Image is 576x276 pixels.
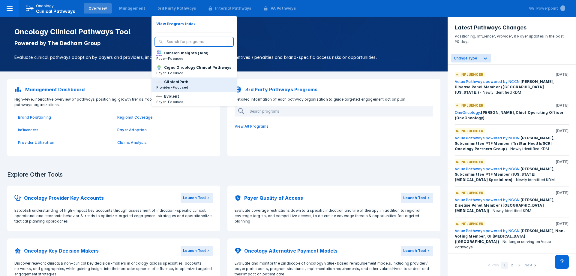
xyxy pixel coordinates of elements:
p: Oncology [36,3,54,9]
button: EvolentPayer-Focused [151,92,237,106]
div: 3rd Party Pathways [157,6,196,11]
div: - Newly identified KDM [455,166,569,183]
a: Value Pathways powered by NCCN: [455,167,520,171]
a: Payer Adoption [117,127,209,133]
div: Management [119,6,145,11]
button: Launch Tool [181,193,213,203]
h2: Payer Quality of Access [244,194,303,202]
a: Value Pathways powered by NCCN: [455,229,520,233]
div: Overview [88,6,107,11]
div: Launch Tool [403,248,426,253]
p: Evaluate clinical pathways adoption by payers and providers, implementation sophistication, finan... [14,54,433,61]
span: [PERSON_NAME], Chief Operating Officer (OneOncology) [455,110,564,120]
a: View All Programs [231,120,437,133]
p: [DATE] [556,128,569,134]
div: Launch Tool [183,195,206,201]
p: [DATE] [556,103,569,108]
a: 3rd Party Pathways [153,3,201,14]
p: Regional Coverage [117,115,209,120]
p: 3rd Party Pathways Programs [245,86,317,93]
p: [DATE] [556,72,569,77]
p: Provider-Focused [156,85,188,90]
p: Carelon Insights (AIM) [164,50,208,56]
a: OneOncology: [455,110,481,115]
span: Clinical Pathways [36,9,75,14]
p: [DATE] [556,190,569,196]
a: Brand Positioning [18,115,110,120]
p: Payer-Focused [156,56,208,61]
h2: Oncology Key Decision Makers [24,247,99,254]
div: - Newly identified KDM [455,135,569,152]
img: cigna-oncology-clinical-pathways.png [156,65,162,70]
p: Establish understanding of high-impact key accounts through assessment of indication-specific cli... [14,208,213,224]
a: Value Pathways powered by NCCN: [455,79,520,84]
p: Influencer [460,128,483,134]
p: Influencer [460,103,483,108]
p: Payer-Focused [156,70,231,76]
p: Influencer [460,72,483,77]
img: new-century-health.png [156,94,162,99]
p: Payer-Focused [156,99,184,105]
a: Overview [84,3,112,14]
div: 1 [501,262,508,269]
h3: Latest Pathways Changes [455,24,569,31]
p: Cigna Oncology Clinical Pathways [164,65,231,70]
p: High-level interactive overview of pathways positioning, growth trends, footprint, & influencers ... [11,97,217,108]
a: 3rd Party Pathways Programs [231,82,437,97]
button: Cigna Oncology Clinical PathwaysPayer-Focused [151,63,237,77]
div: Contact Support [555,255,569,269]
p: Influencer [460,190,483,196]
h3: Explore Other Tools [4,167,66,182]
span: [PERSON_NAME], Non-Voting Member, GI [MEDICAL_DATA] ([GEOGRAPHIC_DATA]) [455,229,566,244]
div: Launch Tool [403,195,426,201]
div: Powerpoint [536,6,565,11]
p: Powered by The Dedham Group [14,40,433,47]
div: Internal Pathways [215,6,251,11]
p: Evaluate coverage restrictions down to a specific indication and line of therapy, in addition to ... [235,208,433,224]
p: [DATE] [556,221,569,226]
button: Launch Tool [401,246,433,256]
input: Search for programs [166,39,229,44]
h2: Oncology Provider Key Accounts [24,194,104,202]
span: Change Type [454,56,477,60]
h2: Oncology Alternative Payment Models [244,247,337,254]
p: View Program Index [156,21,196,27]
button: Launch Tool [401,193,433,203]
p: [DATE] [556,159,569,165]
a: Provider Utilization [18,140,110,145]
img: via-oncology.png [156,79,162,85]
a: Claims Analysis [117,140,209,145]
a: View Program Index [151,20,237,29]
div: 3 [515,262,523,269]
span: [PERSON_NAME], Disease Panel Member ([GEOGRAPHIC_DATA][US_STATE]) [455,79,554,95]
p: Detailed information of each pathway organization to guide targeted engagement action plan [231,97,437,102]
div: VA Pathways [271,6,296,11]
a: Management [114,3,150,14]
div: - [455,110,569,121]
div: - Newly Identified KDM [455,197,569,214]
button: Carelon Insights (AIM)Payer-Focused [151,49,237,63]
button: ClinicalPathProvider-Focused [151,77,237,92]
div: Prev [491,262,499,269]
p: Influencer [460,221,483,226]
input: Search programs [247,106,427,116]
div: - No longer serving on Value Pathways [455,228,569,250]
a: Value Pathways powered by NCCN: [455,136,520,140]
div: Next [524,262,532,269]
button: Launch Tool [181,246,213,256]
p: Influencer [460,159,483,165]
span: [PERSON_NAME], Disease Panel Member ([GEOGRAPHIC_DATA][MEDICAL_DATA]) [455,198,554,213]
a: Influencers [18,127,110,133]
div: Launch Tool [183,248,206,253]
a: Management Dashboard [11,82,217,97]
p: Positioning, Influencer, Provider, & Payer updates in the past 90 days [455,31,569,44]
